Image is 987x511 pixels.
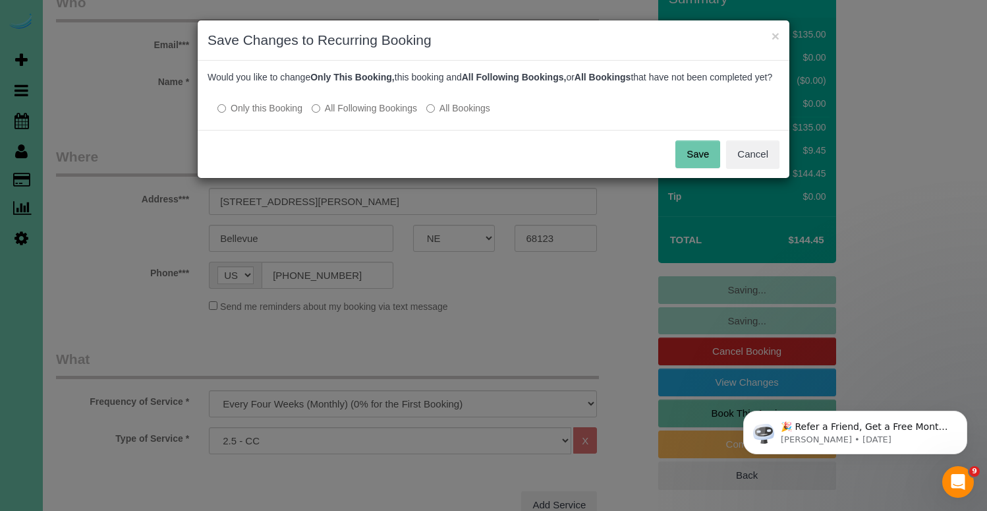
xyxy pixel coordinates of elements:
[208,30,779,50] h3: Save Changes to Recurring Booking
[723,383,987,475] iframe: Intercom notifications message
[312,102,417,115] label: This and all the bookings after it will be changed.
[675,140,720,168] button: Save
[942,466,974,498] iframe: Intercom live chat
[726,140,779,168] button: Cancel
[312,104,320,113] input: All Following Bookings
[969,466,980,477] span: 9
[426,102,490,115] label: All bookings that have not been completed yet will be changed.
[575,72,631,82] b: All Bookings
[208,71,779,84] p: Would you like to change this booking and or that have not been completed yet?
[426,104,435,113] input: All Bookings
[217,102,302,115] label: All other bookings in the series will remain the same.
[772,29,779,43] button: ×
[462,72,567,82] b: All Following Bookings,
[217,104,226,113] input: Only this Booking
[310,72,395,82] b: Only This Booking,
